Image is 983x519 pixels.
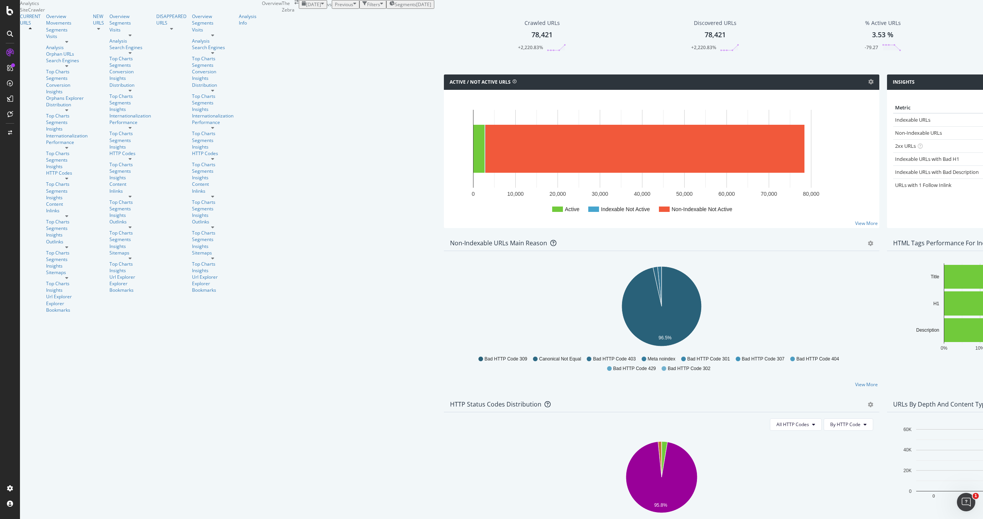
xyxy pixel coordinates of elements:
[46,44,88,51] a: Analysis
[192,75,233,81] a: Insights
[668,365,710,372] span: Bad HTTP Code 302
[803,191,819,197] text: 80,000
[770,418,822,431] button: All HTTP Codes
[192,230,233,236] div: Top Charts
[109,38,151,44] a: Analysis
[46,132,88,139] a: Internationalization
[46,51,88,57] div: Orphan URLs
[20,13,41,26] a: CURRENT URLS
[109,280,151,293] a: Explorer Bookmarks
[109,75,151,81] div: Insights
[830,421,861,428] span: By HTTP Code
[192,99,233,106] a: Segments
[46,20,88,26] a: Movements
[895,182,952,188] a: URLs with 1 Follow Inlink
[192,137,233,144] div: Segments
[192,212,233,218] a: Insights
[694,19,736,27] div: Discovered URLs
[109,44,151,51] a: Search Engines
[485,356,527,362] span: Bad HTTP Code 309
[659,335,672,340] text: 96.5%
[46,269,88,276] div: Sitemaps
[46,256,88,263] a: Segments
[46,293,88,300] a: Url Explorer
[192,26,233,33] a: Visits
[742,356,784,362] span: Bad HTTP Code 307
[109,250,151,256] div: Sitemaps
[192,199,233,205] a: Top Charts
[109,274,151,280] a: Url Explorer
[109,82,151,88] a: Distribution
[109,188,151,194] a: Inlinks
[46,95,88,101] div: Orphans Explorer
[705,30,726,40] div: 78,421
[192,218,233,225] a: Outlinks
[109,62,151,68] a: Segments
[46,287,88,293] div: Insights
[46,188,88,194] div: Segments
[46,250,88,256] a: Top Charts
[46,263,88,269] div: Insights
[192,62,233,68] a: Segments
[565,206,579,212] text: Active
[109,261,151,267] a: Top Charts
[957,493,975,511] iframe: Intercom live chat
[109,243,151,250] div: Insights
[109,205,151,212] a: Segments
[109,112,151,119] div: Internationalization
[46,139,88,145] a: Performance
[46,26,88,33] div: Segments
[109,174,151,181] div: Insights
[192,236,233,243] div: Segments
[46,119,88,126] a: Segments
[46,238,88,245] a: Outlinks
[109,13,151,20] a: Overview
[20,7,262,13] div: SiteCrawler
[109,218,151,225] div: Outlinks
[109,150,151,157] a: HTTP Codes
[192,130,233,137] a: Top Charts
[46,126,88,132] a: Insights
[46,231,88,238] a: Insights
[46,170,88,176] div: HTTP Codes
[46,163,88,170] div: Insights
[192,188,233,194] div: Inlinks
[46,280,88,287] a: Top Charts
[109,26,151,33] a: Visits
[192,112,233,119] div: Internationalization
[192,267,233,274] div: Insights
[109,55,151,62] a: Top Charts
[46,300,88,313] a: Explorer Bookmarks
[395,1,416,8] span: Segments
[46,194,88,201] a: Insights
[109,161,151,168] div: Top Charts
[450,239,547,247] div: Non-Indexable URLs Main Reason
[109,181,151,187] a: Content
[192,280,233,293] div: Explorer Bookmarks
[796,356,839,362] span: Bad HTTP Code 404
[192,106,233,112] a: Insights
[941,345,948,350] text: 0%
[192,250,233,256] div: Sitemaps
